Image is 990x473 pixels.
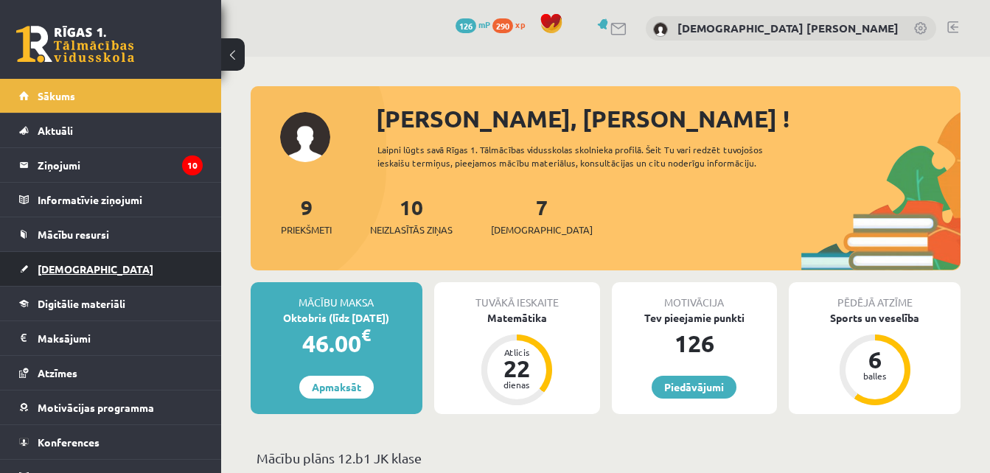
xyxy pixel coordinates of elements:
[19,390,203,424] a: Motivācijas programma
[478,18,490,30] span: mP
[38,183,203,217] legend: Informatīvie ziņojumi
[19,113,203,147] a: Aktuāli
[38,297,125,310] span: Digitālie materiāli
[456,18,476,33] span: 126
[19,252,203,286] a: [DEMOGRAPHIC_DATA]
[495,348,539,357] div: Atlicis
[16,26,134,63] a: Rīgas 1. Tālmācības vidusskola
[19,321,203,355] a: Maksājumi
[38,435,100,449] span: Konferences
[853,348,897,371] div: 6
[281,223,332,237] span: Priekšmeti
[19,217,203,251] a: Mācību resursi
[434,310,600,326] div: Matemātika
[19,425,203,459] a: Konferences
[492,18,513,33] span: 290
[38,262,153,276] span: [DEMOGRAPHIC_DATA]
[853,371,897,380] div: balles
[491,194,593,237] a: 7[DEMOGRAPHIC_DATA]
[182,155,203,175] i: 10
[38,401,154,414] span: Motivācijas programma
[299,376,374,399] a: Apmaksāt
[612,326,778,361] div: 126
[652,376,736,399] a: Piedāvājumi
[251,282,422,310] div: Mācību maksa
[434,310,600,407] a: Matemātika Atlicis 22 dienas
[376,101,961,136] div: [PERSON_NAME], [PERSON_NAME] !
[434,282,600,310] div: Tuvākā ieskaite
[789,310,961,326] div: Sports un veselība
[789,282,961,310] div: Pēdējā atzīme
[515,18,525,30] span: xp
[677,21,899,35] a: [DEMOGRAPHIC_DATA] [PERSON_NAME]
[38,228,109,241] span: Mācību resursi
[257,448,955,468] p: Mācību plāns 12.b1 JK klase
[492,18,532,30] a: 290 xp
[251,310,422,326] div: Oktobris (līdz [DATE])
[38,366,77,379] span: Atzīmes
[495,357,539,380] div: 22
[377,143,803,169] div: Laipni lūgts savā Rīgas 1. Tālmācības vidusskolas skolnieka profilā. Šeit Tu vari redzēt tuvojošo...
[38,89,75,102] span: Sākums
[38,321,203,355] legend: Maksājumi
[491,223,593,237] span: [DEMOGRAPHIC_DATA]
[370,223,453,237] span: Neizlasītās ziņas
[281,194,332,237] a: 9Priekšmeti
[19,287,203,320] a: Digitālie materiāli
[38,124,73,137] span: Aktuāli
[495,380,539,389] div: dienas
[19,148,203,182] a: Ziņojumi10
[653,22,668,37] img: Kristiāna Daniela Freimane
[370,194,453,237] a: 10Neizlasītās ziņas
[361,324,371,346] span: €
[19,356,203,390] a: Atzīmes
[612,282,778,310] div: Motivācija
[19,79,203,113] a: Sākums
[38,148,203,182] legend: Ziņojumi
[456,18,490,30] a: 126 mP
[251,326,422,361] div: 46.00
[612,310,778,326] div: Tev pieejamie punkti
[789,310,961,407] a: Sports un veselība 6 balles
[19,183,203,217] a: Informatīvie ziņojumi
